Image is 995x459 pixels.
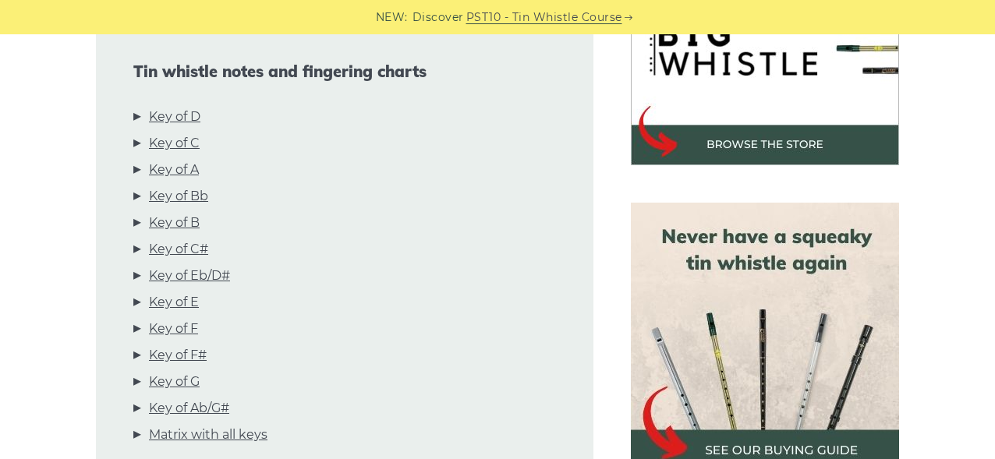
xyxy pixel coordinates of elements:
a: Key of Bb [149,186,208,207]
a: Key of Eb/D# [149,266,230,286]
span: NEW: [376,9,408,26]
a: Key of C# [149,239,208,260]
a: Key of C [149,133,200,154]
a: Key of F# [149,345,207,365]
a: Key of E [149,292,199,312]
a: Key of F [149,319,198,339]
a: Matrix with all keys [149,425,267,445]
span: Discover [413,9,464,26]
a: Key of Ab/G# [149,398,229,418]
a: Key of A [149,160,199,180]
span: Tin whistle notes and fingering charts [133,62,556,81]
a: PST10 - Tin Whistle Course [466,9,622,26]
a: Key of D [149,107,200,127]
a: Key of G [149,372,200,392]
a: Key of B [149,213,200,233]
